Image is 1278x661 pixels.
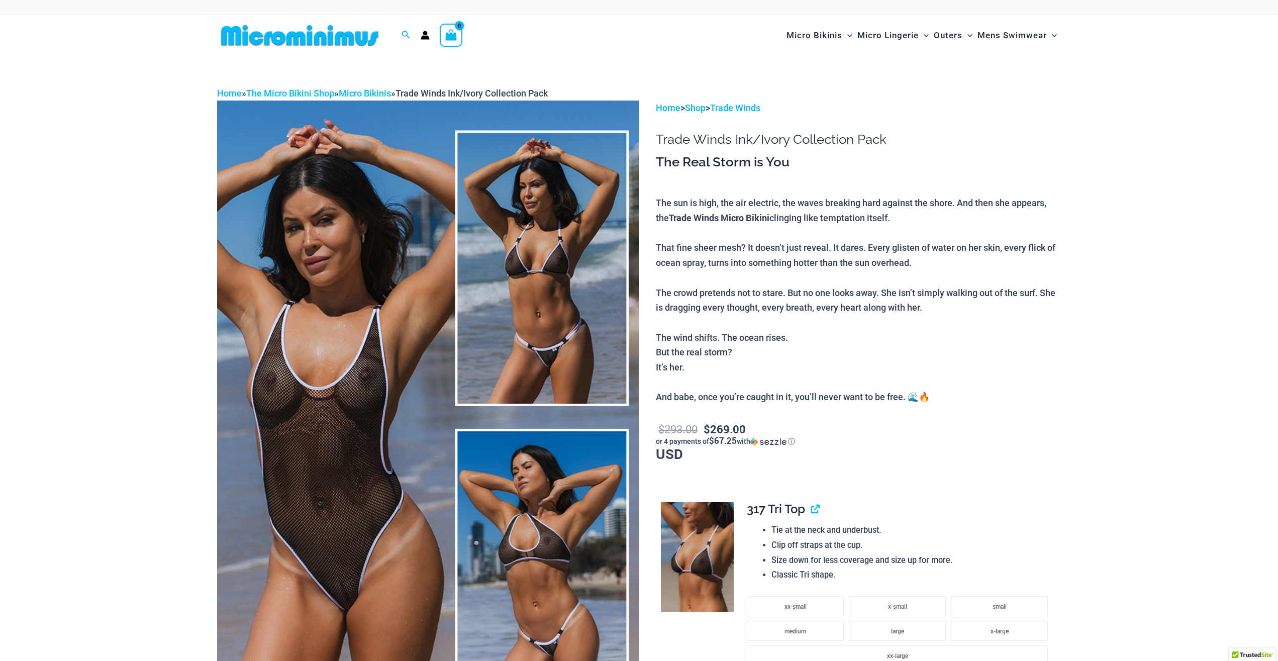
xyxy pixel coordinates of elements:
[217,88,242,99] a: Home
[656,101,1061,116] p: > >
[217,88,548,99] span: » » »
[750,437,787,446] img: Sezzle
[891,628,904,635] span: large
[887,652,908,659] span: xx-large
[656,421,1061,461] p: USD
[1047,23,1057,48] span: Menu Toggle
[784,603,807,610] span: xx-small
[246,88,334,99] a: The Micro Bikini Shop
[993,603,1007,610] span: small
[421,31,430,40] a: Account icon link
[709,435,737,446] span: $67.25
[771,568,1053,583] li: Classic Tri shape.
[661,502,734,612] img: Tradewinds Ink and Ivory 317 Tri Top
[747,596,844,616] li: xx-small
[784,628,806,635] span: medium
[656,196,1061,405] p: The sun is high, the air electric, the waves breaking hard against the shore. And then she appear...
[656,103,680,113] a: Home
[842,23,852,48] span: Menu Toggle
[771,538,1053,553] li: Clip off straps at the cup.
[656,436,1061,446] div: or 4 payments of$67.25withSezzle Click to learn more about Sezzle
[919,23,929,48] span: Menu Toggle
[771,553,1053,568] li: Size down for less coverage and size up for more.
[747,502,805,516] span: 317 Tri Top
[951,621,1048,641] li: x-large
[339,88,391,99] a: Micro Bikinis
[849,621,946,641] li: large
[931,20,975,51] a: OutersMenu ToggleMenu Toggle
[685,103,706,113] a: Shop
[849,596,946,616] li: x-small
[656,154,1061,171] h3: The Real Storm is You
[658,422,698,436] bdi: 293.00
[669,212,769,224] b: Trade Winds Micro Bikini
[975,20,1059,51] a: Mens SwimwearMenu ToggleMenu Toggle
[855,20,931,51] a: Micro LingerieMenu ToggleMenu Toggle
[747,621,844,641] li: medium
[402,29,411,42] a: Search icon link
[784,20,855,51] a: Micro BikinisMenu ToggleMenu Toggle
[396,88,548,99] span: Trade Winds Ink/Ivory Collection Pack
[658,422,664,436] span: $
[217,24,382,47] img: MM SHOP LOGO FLAT
[962,23,972,48] span: Menu Toggle
[977,23,1047,48] span: Mens Swimwear
[782,19,1061,52] nav: Site Navigation
[656,436,1061,446] div: or 4 payments of with
[951,596,1048,616] li: small
[888,603,907,610] span: x-small
[440,24,463,47] a: View Shopping Cart, empty
[934,23,962,48] span: Outers
[787,23,842,48] span: Micro Bikinis
[656,132,1061,147] h1: Trade Winds Ink/Ivory Collection Pack
[710,103,760,113] a: Trade Winds
[857,23,919,48] span: Micro Lingerie
[704,422,710,436] span: $
[991,628,1009,635] span: x-large
[771,523,1053,538] li: Tie at the neck and underbust.
[704,422,746,436] bdi: 269.00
